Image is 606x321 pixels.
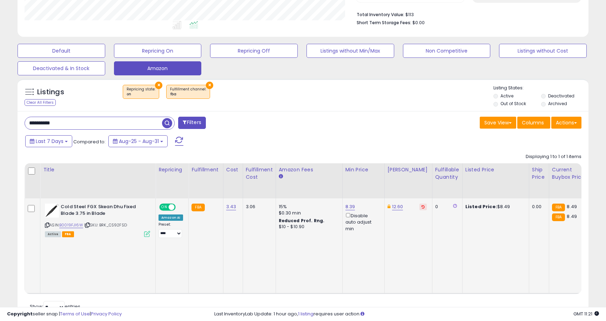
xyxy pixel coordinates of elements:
span: $0.00 [412,19,425,26]
span: Show: entries [30,303,80,310]
div: Repricing [159,166,186,173]
div: fba [170,92,206,97]
div: Fulfillment [191,166,220,173]
b: Reduced Prof. Rng. [279,218,325,224]
a: 3.43 [226,203,236,210]
span: Repricing state : [127,87,155,97]
div: Title [43,166,153,173]
button: Listings without Min/Max [307,44,394,58]
div: [PERSON_NAME] [388,166,429,173]
div: Last InventoryLab Update: 1 hour ago, requires user action. [214,311,599,317]
label: Deactivated [548,93,574,99]
button: Last 7 Days [25,135,72,147]
a: B0019FJI6W [59,222,83,228]
div: Cost [226,166,240,173]
b: Cold Steel FGX Skean Dhu Fixed Blade 3.75 in Blade [61,204,146,218]
a: 1 listing [298,310,314,317]
div: ASIN: [45,204,150,236]
button: Non Competitive [403,44,491,58]
div: Min Price [345,166,382,173]
div: Amazon Fees [279,166,339,173]
button: Deactivated & In Stock [18,61,105,75]
small: FBA [191,204,204,211]
label: Active [500,93,513,99]
div: Fulfillment Cost [246,166,273,181]
b: Total Inventory Value: [357,12,404,18]
strong: Copyright [7,310,33,317]
button: Columns [517,117,550,129]
label: Archived [548,101,567,107]
span: | SKU: BRK_CS92FSD [84,222,127,228]
button: Save View [480,117,516,129]
label: Out of Stock [500,101,526,107]
button: Repricing On [114,44,202,58]
span: OFF [175,204,186,210]
i: Revert to store-level Dynamic Max Price [422,205,425,209]
div: Clear All Filters [25,99,56,106]
p: Listing States: [493,85,588,91]
a: 8.39 [345,203,355,210]
a: 12.60 [392,203,403,210]
div: Displaying 1 to 1 of 1 items [526,153,581,160]
h5: Listings [37,87,64,97]
div: on [127,92,155,97]
span: 8.49 [567,203,577,210]
button: Default [18,44,105,58]
span: 2025-09-8 11:21 GMT [573,310,599,317]
div: Ship Price [532,166,546,181]
button: Repricing Off [210,44,298,58]
button: Amazon [114,61,202,75]
span: 8.49 [567,213,577,220]
span: Aug-25 - Aug-31 [119,138,159,145]
span: Fulfillment channel : [170,87,206,97]
b: Listed Price: [465,203,497,210]
b: Short Term Storage Fees: [357,20,411,26]
i: This overrides the store level Dynamic Max Price for this listing [388,204,390,209]
span: Last 7 Days [36,138,63,145]
div: Listed Price [465,166,526,173]
div: Disable auto adjust min [345,212,379,232]
span: All listings currently available for purchase on Amazon [45,231,61,237]
div: Amazon AI [159,214,183,221]
a: Privacy Policy [91,310,122,317]
button: × [206,82,213,89]
span: Compared to: [73,138,106,145]
li: $113 [357,10,576,18]
div: 15% [279,204,337,210]
div: seller snap | | [7,311,122,317]
span: Columns [522,119,544,126]
button: Filters [178,117,206,129]
img: 31HZMEdJkpL._SL40_.jpg [45,204,59,218]
div: 0 [435,204,457,210]
small: Amazon Fees. [279,173,283,180]
button: Aug-25 - Aug-31 [108,135,168,147]
div: $0.30 min [279,210,337,216]
button: × [155,82,162,89]
a: Terms of Use [60,310,90,317]
div: $8.49 [465,204,524,210]
div: 0.00 [532,204,544,210]
button: Actions [551,117,581,129]
div: Current Buybox Price [552,166,588,181]
span: ON [160,204,169,210]
div: Preset: [159,222,183,238]
div: Fulfillable Quantity [435,166,459,181]
small: FBA [552,204,565,211]
div: $10 - $10.90 [279,224,337,230]
div: 3.06 [246,204,270,210]
small: FBA [552,213,565,221]
span: FBA [62,231,74,237]
button: Listings without Cost [499,44,587,58]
